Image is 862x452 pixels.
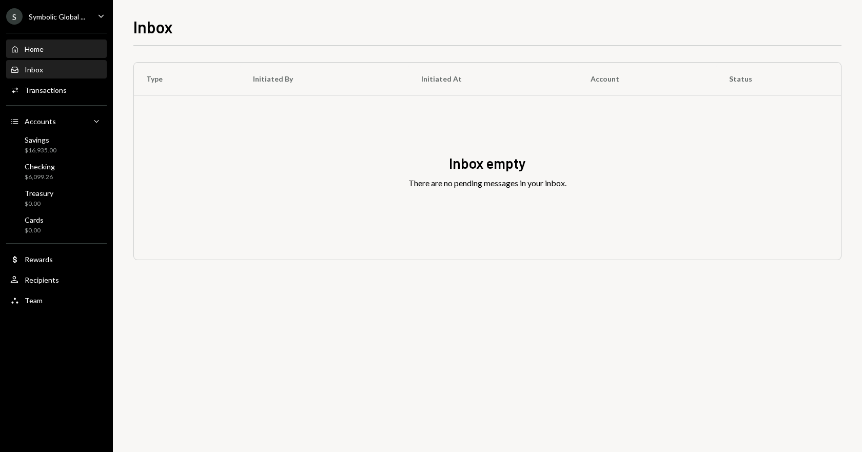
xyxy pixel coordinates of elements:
[6,8,23,25] div: S
[25,276,59,284] div: Recipients
[25,117,56,126] div: Accounts
[133,16,173,37] h1: Inbox
[717,63,841,95] th: Status
[6,60,107,78] a: Inbox
[25,146,56,155] div: $16,935.00
[25,296,43,305] div: Team
[6,81,107,99] a: Transactions
[25,189,53,198] div: Treasury
[6,212,107,237] a: Cards$0.00
[25,173,55,182] div: $6,099.26
[25,135,56,144] div: Savings
[25,255,53,264] div: Rewards
[29,12,85,21] div: Symbolic Global ...
[6,250,107,268] a: Rewards
[25,86,67,94] div: Transactions
[241,63,409,95] th: Initiated By
[25,45,44,53] div: Home
[449,153,526,173] div: Inbox empty
[25,162,55,171] div: Checking
[6,40,107,58] a: Home
[25,65,43,74] div: Inbox
[25,226,44,235] div: $0.00
[6,291,107,309] a: Team
[6,112,107,130] a: Accounts
[408,177,566,189] div: There are no pending messages in your inbox.
[409,63,578,95] th: Initiated At
[25,200,53,208] div: $0.00
[6,159,107,184] a: Checking$6,099.26
[25,215,44,224] div: Cards
[6,186,107,210] a: Treasury$0.00
[134,63,241,95] th: Type
[578,63,717,95] th: Account
[6,132,107,157] a: Savings$16,935.00
[6,270,107,289] a: Recipients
